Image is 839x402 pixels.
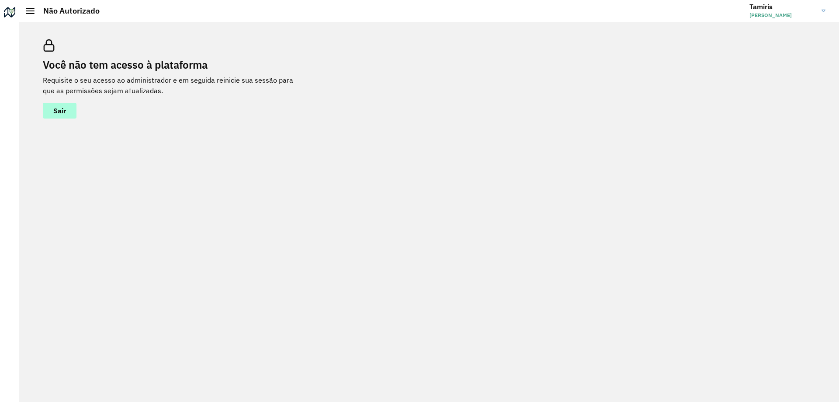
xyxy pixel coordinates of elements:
h2: Não Autorizado [35,6,100,16]
span: [PERSON_NAME] [749,11,815,19]
p: Requisite o seu acesso ao administrador e em seguida reinicie sua sessão para que as permissões s... [43,75,305,96]
span: Sair [53,107,66,114]
h3: Tamiris [749,3,815,11]
button: button [43,103,76,119]
h2: Você não tem acesso à plataforma [43,59,305,71]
